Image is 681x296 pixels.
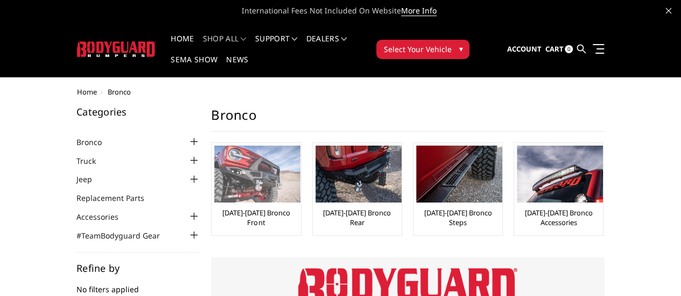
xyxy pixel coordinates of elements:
[459,43,462,54] span: ▾
[315,208,399,227] a: [DATE]-[DATE] Bronco Rear
[214,208,298,227] a: [DATE]-[DATE] Bronco Front
[76,192,158,204] a: Replacement Parts
[108,87,131,97] span: Bronco
[376,40,469,59] button: Select Your Vehicle
[517,208,600,227] a: [DATE]-[DATE] Bronco Accessories
[76,136,115,148] a: Bronco
[507,35,541,64] a: Account
[383,44,451,55] span: Select Your Vehicle
[416,208,500,227] a: [DATE]-[DATE] Bronco Steps
[76,107,200,117] h5: Categories
[306,35,347,56] a: Dealers
[171,35,194,56] a: Home
[545,35,573,64] a: Cart 0
[77,41,156,57] img: BODYGUARD BUMPERS
[76,211,132,222] a: Accessories
[226,56,248,77] a: News
[255,35,298,56] a: Support
[171,56,217,77] a: SEMA Show
[565,45,573,53] span: 0
[76,263,200,273] h5: Refine by
[507,44,541,54] span: Account
[401,5,437,16] a: More Info
[77,87,97,97] a: Home
[203,35,247,56] a: shop all
[545,44,563,54] span: Cart
[76,155,109,167] a: Truck
[76,174,106,185] a: Jeep
[76,230,173,241] a: #TeamBodyguard Gear
[211,107,605,132] h1: Bronco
